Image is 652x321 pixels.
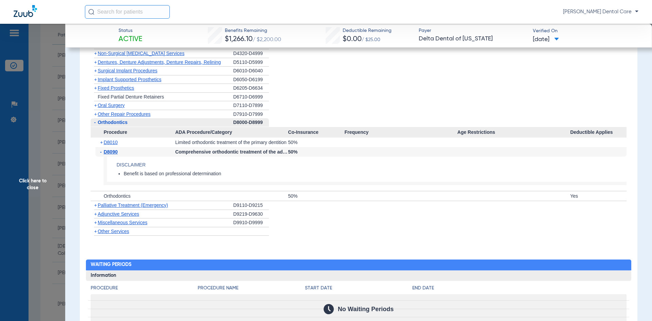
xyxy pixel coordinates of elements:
div: Limited orthodontic treatment of the primary dentition [175,138,288,147]
span: Orthodontics [104,193,130,199]
span: / $25.00 [362,37,380,42]
input: Search for patients [85,5,170,19]
h4: Start Date [305,285,412,292]
div: 50% [288,191,344,201]
span: Deductible Remaining [343,27,392,34]
span: Surgical Implant Procedures [98,68,158,73]
span: Procedure [91,127,175,138]
span: + [94,220,97,225]
span: + [100,138,104,147]
span: ADA Procedure/Category [175,127,288,138]
h2: Waiting Periods [86,260,632,270]
span: + [94,77,97,82]
div: D9910-D9999 [233,218,269,227]
span: Other Repair Procedures [98,111,151,117]
span: - [94,120,96,125]
span: / $2,200.00 [253,37,281,42]
span: Delta Dental of [US_STATE] [419,35,527,43]
h4: Procedure Name [198,285,305,292]
span: D8010 [104,140,117,145]
span: Frequency [344,127,457,138]
span: Fixed Partial Denture Retainers [98,94,164,100]
app-breakdown-title: End Date [412,285,627,294]
span: + [94,103,97,108]
div: 50% [288,138,344,147]
span: Age Restrictions [457,127,570,138]
span: $1,266.10 [225,36,253,43]
h4: Disclaimer [116,161,627,168]
div: D9219-D9630 [233,210,269,219]
div: D6010-D6040 [233,67,269,75]
div: Comprehensive orthodontic treatment of the adult dentition [175,147,288,157]
span: - [100,147,104,157]
span: $0.00 [343,36,362,43]
span: + [94,229,97,234]
div: D7110-D7899 [233,101,269,110]
span: + [94,51,97,56]
h3: Information [86,270,632,281]
span: Oral Surgery [98,103,125,108]
span: + [94,211,97,217]
div: D4320-D4999 [233,49,269,58]
span: Active [119,35,142,44]
img: Search Icon [88,9,94,15]
app-breakdown-title: Procedure Name [198,285,305,294]
app-breakdown-title: Start Date [305,285,412,294]
span: [DATE] [533,35,559,44]
div: D5110-D5999 [233,58,269,67]
span: + [94,59,97,65]
span: Verified On [533,28,641,35]
span: Deductible Applies [570,127,627,138]
span: Miscellaneous Services [98,220,147,225]
div: 50% [288,147,344,157]
span: Benefits Remaining [225,27,281,34]
div: D9110-D9215 [233,201,269,210]
span: Orthodontics [98,120,128,125]
app-breakdown-title: Procedure [91,285,198,294]
span: D8090 [104,149,117,155]
span: Payer [419,27,527,34]
span: Co-Insurance [288,127,344,138]
span: Palliative Treatment (Emergency) [98,202,168,208]
h4: End Date [412,285,627,292]
span: + [94,85,97,91]
div: Yes [570,191,627,201]
div: D7910-D7999 [233,110,269,119]
iframe: Chat Widget [618,288,652,321]
li: Benefit is based on professional determination [124,171,627,177]
span: + [94,202,97,208]
img: Zuub Logo [14,5,37,17]
div: D8000-D8999 [233,118,269,127]
div: D6050-D6199 [233,75,269,84]
h4: Procedure [91,285,198,292]
span: Implant Supported Prosthetics [98,77,162,82]
span: Dentures, Denture Adjustments, Denture Repairs, Relining [98,59,221,65]
span: Adjunctive Services [98,211,139,217]
span: Status [119,27,142,34]
span: Other Services [98,229,129,234]
span: Non-Surgical [MEDICAL_DATA] Services [98,51,184,56]
span: [PERSON_NAME] Dental Care [563,8,638,15]
div: D6205-D6634 [233,84,269,93]
span: Fixed Prosthetics [98,85,134,91]
div: D6710-D6999 [233,93,269,102]
img: Calendar [324,304,334,314]
span: + [94,68,97,73]
span: No Waiting Periods [338,306,394,313]
span: + [94,111,97,117]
